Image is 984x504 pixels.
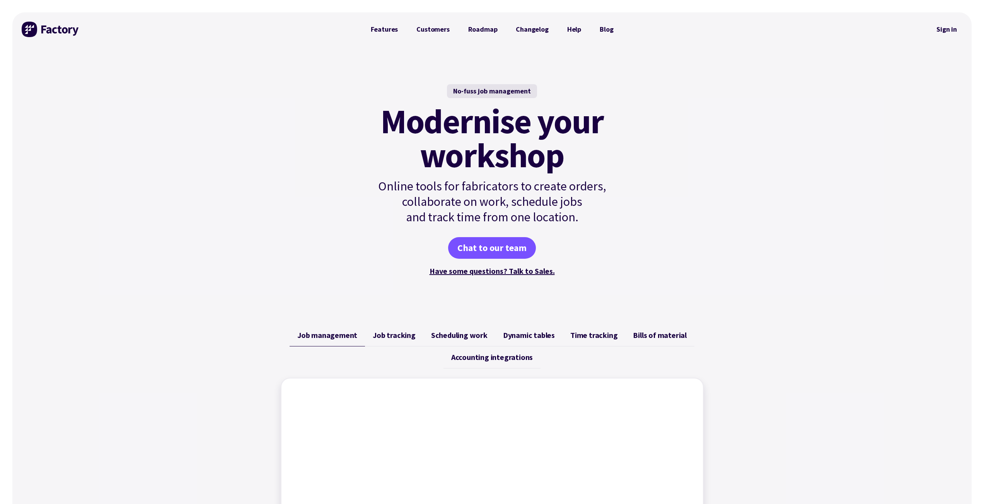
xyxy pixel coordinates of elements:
a: Customers [407,22,459,37]
span: Accounting integrations [451,353,533,362]
a: Sign in [931,20,962,38]
mark: Modernise your workshop [380,104,604,172]
span: Scheduling work [431,331,488,340]
span: Job tracking [373,331,416,340]
nav: Primary Navigation [362,22,623,37]
img: Factory [22,22,80,37]
span: Bills of material [633,331,687,340]
a: Roadmap [459,22,507,37]
span: Time tracking [570,331,617,340]
a: Have some questions? Talk to Sales. [430,266,555,276]
a: Changelog [506,22,558,37]
a: Help [558,22,590,37]
nav: Secondary Navigation [931,20,962,38]
span: Job management [297,331,357,340]
a: Blog [590,22,622,37]
span: Dynamic tables [503,331,555,340]
p: Online tools for fabricators to create orders, collaborate on work, schedule jobs and track time ... [362,178,623,225]
a: Features [362,22,408,37]
a: Chat to our team [448,237,536,259]
div: No-fuss job management [447,84,537,98]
